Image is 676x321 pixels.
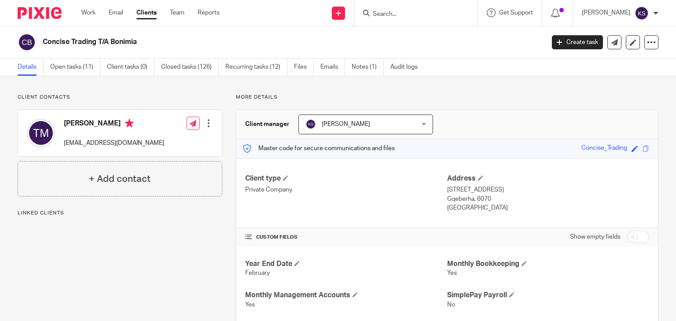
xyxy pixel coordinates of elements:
a: Reports [198,8,220,17]
img: svg%3E [27,119,55,147]
p: [STREET_ADDRESS] [447,185,649,194]
p: Client contacts [18,94,222,101]
img: svg%3E [18,33,36,52]
a: Emails [320,59,345,76]
p: [EMAIL_ADDRESS][DOMAIN_NAME] [64,139,164,148]
a: Details [18,59,44,76]
h4: Client type [245,174,447,183]
img: svg%3E [635,6,649,20]
a: Team [170,8,184,17]
a: Work [81,8,96,17]
h4: CUSTOM FIELDS [245,234,447,241]
img: svg%3E [305,119,316,129]
a: Email [109,8,123,17]
h4: SimplePay Payroll [447,291,649,300]
p: [PERSON_NAME] [582,8,630,17]
p: Gqeberha, 6070 [447,195,649,203]
h4: Year End Date [245,259,447,269]
h4: [PERSON_NAME] [64,119,164,130]
h4: + Add contact [89,172,151,186]
a: Files [294,59,314,76]
h3: Client manager [245,120,290,129]
a: Closed tasks (126) [161,59,219,76]
a: Client tasks (0) [107,59,154,76]
a: Recurring tasks (12) [225,59,287,76]
span: [PERSON_NAME] [322,121,370,127]
h2: Concise Trading T/A Bonimia [43,37,440,47]
a: Notes (1) [352,59,384,76]
h4: Monthly Management Accounts [245,291,447,300]
a: Open tasks (11) [50,59,100,76]
p: Private Company [245,185,447,194]
span: Get Support [499,10,533,16]
a: Create task [552,35,603,49]
span: February [245,270,270,276]
i: Primary [125,119,134,128]
label: Show empty fields [570,232,621,241]
p: More details [236,94,658,101]
div: Concise_Trading [581,144,627,154]
span: No [447,302,455,308]
p: Master code for secure communications and files [243,144,395,153]
p: Linked clients [18,210,222,217]
h4: Monthly Bookkeeping [447,259,649,269]
span: Yes [447,270,457,276]
img: Pixie [18,7,62,19]
p: [GEOGRAPHIC_DATA] [447,203,649,212]
h4: Address [447,174,649,183]
a: Audit logs [390,59,424,76]
span: Yes [245,302,255,308]
a: Clients [136,8,157,17]
input: Search [372,11,451,18]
